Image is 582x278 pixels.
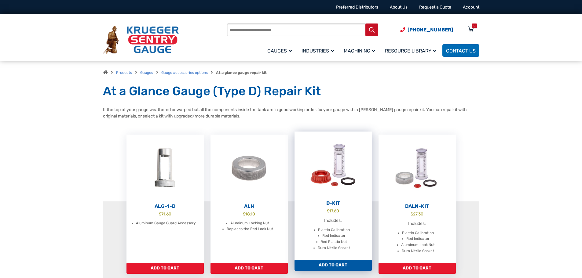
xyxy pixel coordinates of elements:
a: Account [463,5,479,10]
li: Plastic Calibration [318,227,350,233]
a: Add to cart: “D-Kit” [295,260,372,271]
span: $ [159,211,161,216]
li: Replaces the Red Lock Nut [227,226,273,232]
a: Add to cart: “ALG-1-D” [126,263,204,274]
span: Contact Us [446,48,476,54]
span: Machining [344,48,375,54]
li: Red Indicator [322,233,346,239]
img: Krueger Sentry Gauge [103,26,179,54]
a: Machining [340,43,381,58]
img: DALN-Kit [379,135,456,202]
a: Request a Quote [419,5,451,10]
strong: At a glance gauge repair kit [216,70,267,75]
li: Plastic Calibration [402,230,434,236]
a: D-Kit $17.60 Includes: Plastic Calibration Red Indicator Red Plastic Nut Duro Nitrile Gasket [295,132,372,260]
span: $ [243,211,245,216]
a: About Us [390,5,408,10]
a: Add to cart: “DALN-Kit” [379,263,456,274]
a: Preferred Distributors [336,5,378,10]
a: DALN-Kit $27.30 Includes: Plastic Calibration Red Indicator Aluminum Lock Nut Duro Nitrile Gasket [379,135,456,263]
bdi: 18.10 [243,211,255,216]
span: [PHONE_NUMBER] [408,27,453,33]
img: D-Kit [295,132,372,199]
img: ALN [210,135,288,202]
p: Includes: [385,220,450,227]
a: Industries [298,43,340,58]
li: Aluminum Gauge Guard Accessory [136,220,196,226]
h2: D-Kit [295,200,372,206]
p: Includes: [301,217,366,224]
span: Gauges [267,48,292,54]
li: Aluminum Lock Nut [401,242,435,248]
li: Aluminum Locking Nut [230,220,269,226]
img: ALG-OF [126,135,204,202]
div: 0 [474,23,475,28]
h2: ALG-1-D [126,203,204,209]
li: Duro Nitrile Gasket [402,248,434,254]
span: $ [411,211,413,216]
a: Add to cart: “ALN” [210,263,288,274]
a: Gauge accessories options [161,70,208,75]
span: $ [327,208,329,213]
bdi: 71.60 [159,211,171,216]
li: Duro Nitrile Gasket [318,245,350,251]
a: ALN $18.10 Aluminum Locking Nut Replaces the Red Lock Nut [210,135,288,263]
li: Red Plastic Nut [320,239,347,245]
h1: At a Glance Gauge (Type D) Repair Kit [103,84,479,99]
a: Gauges [264,43,298,58]
li: Red Indicator [406,236,430,242]
span: Resource Library [385,48,436,54]
a: Products [116,70,132,75]
p: If the top of your gauge weathered or warped but all the components inside the tank are in good w... [103,107,479,119]
h2: DALN-Kit [379,203,456,209]
a: Resource Library [381,43,442,58]
h2: ALN [210,203,288,209]
span: Industries [302,48,334,54]
bdi: 17.60 [327,208,339,213]
a: ALG-1-D $71.60 Aluminum Gauge Guard Accessory [126,135,204,263]
a: Phone Number (920) 434-8860 [400,26,453,34]
bdi: 27.30 [411,211,423,216]
a: Gauges [140,70,153,75]
a: Contact Us [442,44,479,57]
